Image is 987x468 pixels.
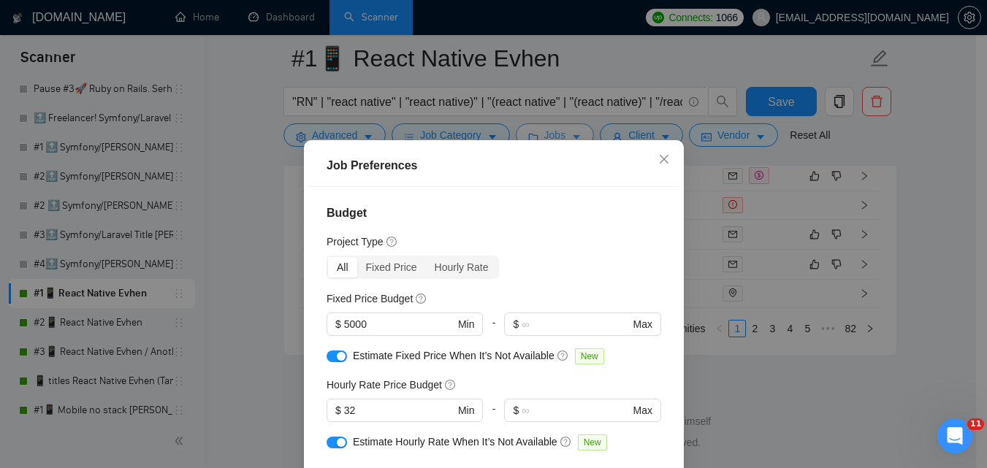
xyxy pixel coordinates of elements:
button: Close [644,140,684,180]
span: question-circle [444,378,456,390]
input: 0 [343,316,454,332]
span: New [574,348,603,364]
h5: Hourly Rate Price Budget [327,377,442,393]
span: question-circle [386,235,397,247]
span: $ [513,316,519,332]
span: New [577,434,606,450]
div: Job Preferences [327,157,661,174]
span: question-circle [560,435,571,447]
span: Min [457,316,474,332]
input: ∞ [522,402,630,418]
input: ∞ [522,316,630,332]
span: 11 [967,418,984,430]
iframe: Intercom live chat [937,418,972,453]
div: All [328,257,357,277]
span: $ [335,402,341,418]
div: - [483,399,504,434]
div: - [483,312,504,348]
span: Max [633,316,652,332]
span: question-circle [557,349,568,361]
div: Fixed Price [357,257,425,277]
span: Min [457,402,474,418]
h5: Project Type [327,234,384,250]
span: $ [335,316,341,332]
span: $ [513,402,519,418]
span: question-circle [416,292,427,304]
span: close [658,153,670,165]
span: Estimate Fixed Price When It’s Not Available [353,350,555,361]
h5: Fixed Price Budget [327,291,413,307]
h4: Budget [327,204,661,222]
span: Max [633,402,652,418]
span: Estimate Hourly Rate When It’s Not Available [353,436,557,448]
div: Hourly Rate [425,257,497,277]
input: 0 [343,402,454,418]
